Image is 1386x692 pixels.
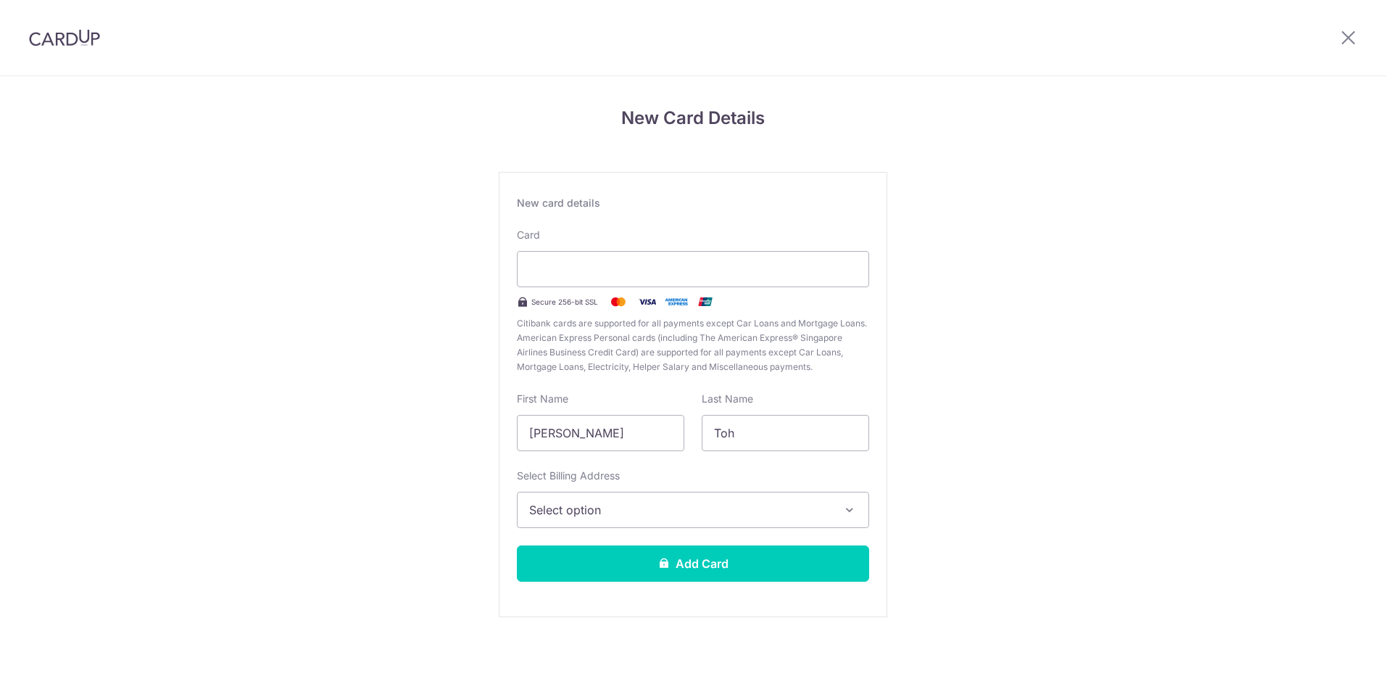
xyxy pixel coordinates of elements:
[499,105,887,131] h4: New Card Details
[691,293,720,310] img: .alt.unionpay
[517,545,869,582] button: Add Card
[529,501,831,519] span: Select option
[531,296,598,308] span: Secure 256-bit SSL
[517,415,684,451] input: Cardholder First Name
[633,293,662,310] img: Visa
[529,260,857,278] iframe: Secure card payment input frame
[29,29,100,46] img: CardUp
[702,415,869,451] input: Cardholder Last Name
[662,293,691,310] img: .alt.amex
[517,492,869,528] button: Select option
[1289,648,1372,685] iframe: Opens a widget where you can find more information
[517,228,540,242] label: Card
[604,293,633,310] img: Mastercard
[517,316,869,374] span: Citibank cards are supported for all payments except Car Loans and Mortgage Loans. American Expre...
[702,392,753,406] label: Last Name
[517,392,568,406] label: First Name
[517,469,620,483] label: Select Billing Address
[517,196,869,210] div: New card details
